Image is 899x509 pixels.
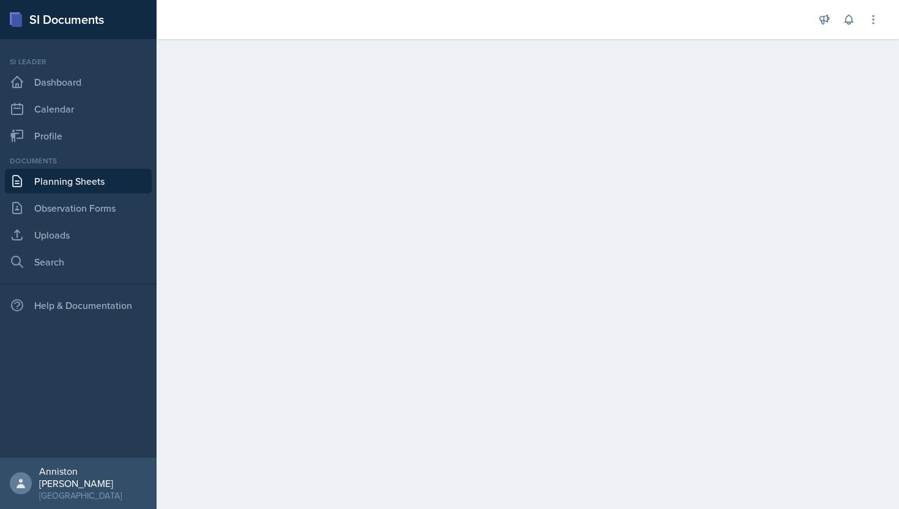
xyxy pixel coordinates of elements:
a: Observation Forms [5,196,152,220]
a: Calendar [5,97,152,121]
div: Anniston [PERSON_NAME] [39,465,147,489]
div: Si leader [5,56,152,67]
div: Help & Documentation [5,293,152,318]
a: Planning Sheets [5,169,152,193]
a: Dashboard [5,70,152,94]
a: Search [5,250,152,274]
div: Documents [5,155,152,166]
div: [GEOGRAPHIC_DATA] [39,489,147,502]
a: Uploads [5,223,152,247]
a: Profile [5,124,152,148]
